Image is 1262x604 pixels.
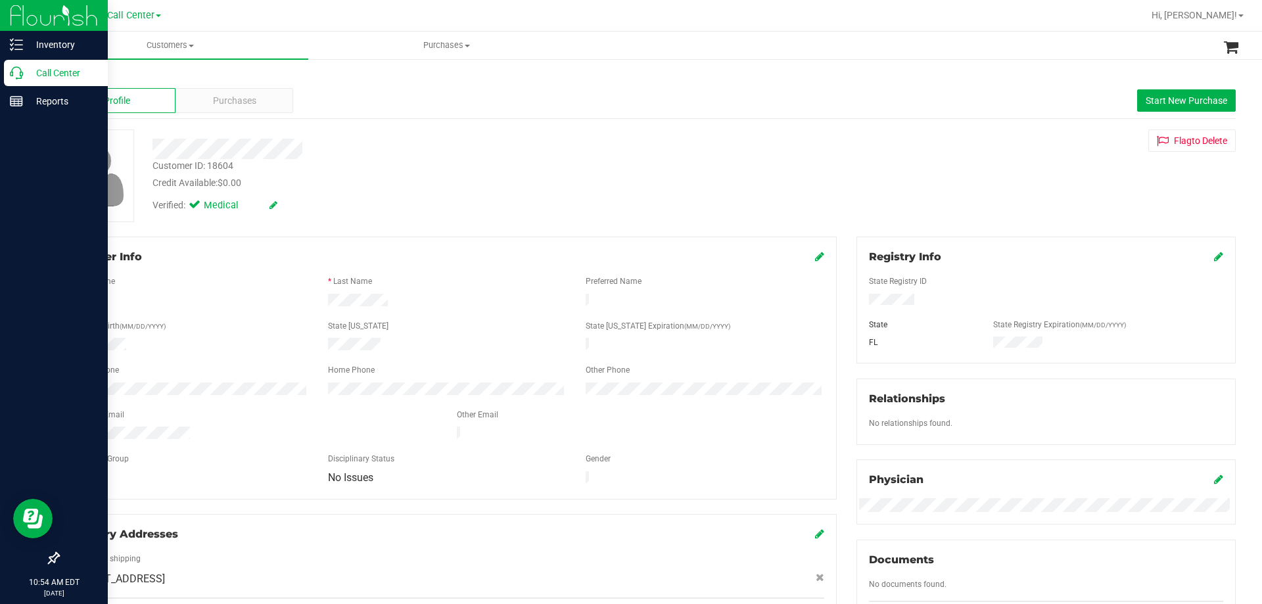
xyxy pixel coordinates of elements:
span: No Issues [328,471,373,484]
span: Medical [204,198,256,213]
label: State [US_STATE] [328,320,388,332]
label: Last Name [333,275,372,287]
label: No relationships found. [869,417,952,429]
span: Hi, [PERSON_NAME]! [1152,10,1237,20]
span: Purchases [309,39,584,51]
a: Customers [32,32,308,59]
label: Disciplinary Status [328,453,394,465]
div: FL [859,337,984,348]
p: [DATE] [6,588,102,598]
div: State [859,319,984,331]
p: 10:54 AM EDT [6,576,102,588]
iframe: Resource center [13,499,53,538]
span: Purchases [213,94,256,108]
span: Relationships [869,392,945,405]
div: Verified: [152,198,277,213]
inline-svg: Call Center [10,66,23,80]
span: No documents found. [869,580,947,589]
label: Date of Birth [76,320,166,332]
label: State Registry Expiration [993,319,1126,331]
button: Start New Purchase [1137,89,1236,112]
button: Flagto Delete [1148,129,1236,152]
p: Inventory [23,37,102,53]
span: Call Center [107,10,154,21]
div: Customer ID: 18604 [152,159,233,173]
p: Call Center [23,65,102,81]
a: Purchases [308,32,585,59]
label: Other Email [457,409,498,421]
span: Customers [32,39,308,51]
span: Documents [869,553,934,566]
span: $0.00 [218,177,241,188]
span: Start New Purchase [1146,95,1227,106]
span: Physician [869,473,923,486]
label: Home Phone [328,364,375,376]
label: State Registry ID [869,275,927,287]
span: Profile [104,94,130,108]
span: Delivery Addresses [70,528,178,540]
div: Credit Available: [152,176,732,190]
inline-svg: Inventory [10,38,23,51]
span: (MM/DD/YYYY) [120,323,166,330]
label: State [US_STATE] Expiration [586,320,730,332]
p: Reports [23,93,102,109]
span: (MM/DD/YYYY) [1080,321,1126,329]
label: Other Phone [586,364,630,376]
span: (MM/DD/YYYY) [684,323,730,330]
label: Gender [586,453,611,465]
span: [STREET_ADDRESS] [70,571,165,587]
span: Registry Info [869,250,941,263]
label: Preferred Name [586,275,642,287]
inline-svg: Reports [10,95,23,108]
